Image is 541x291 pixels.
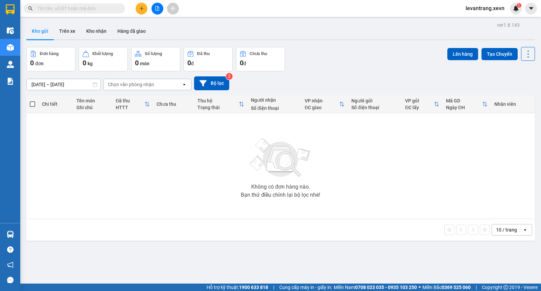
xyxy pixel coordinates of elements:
[251,184,310,190] div: Không có đơn hàng nào.
[513,5,519,11] img: icon-new-feature
[194,95,248,113] th: Toggle SortBy
[7,277,14,283] span: message
[405,105,434,110] div: ĐC lấy
[194,76,229,90] button: Bộ lọc
[422,284,471,291] span: Miền Bắc
[112,95,153,113] th: Toggle SortBy
[197,98,239,103] div: Thu hộ
[476,284,477,291] span: |
[247,134,314,181] img: svg+xml;base64,PHN2ZyBjbGFzcz0ibGlzdC1wbHVnX19zdmciIHhtbG5zPSJodHRwOi8vd3d3LnczLm9yZy8yMDAwL3N2Zy...
[355,285,417,290] strong: 0708 023 035 - 0935 103 250
[92,51,113,56] div: Khối lượng
[494,101,532,107] div: Nhân viên
[27,79,100,90] input: Select a date range.
[250,51,267,56] div: Chưa thu
[76,98,109,103] div: Tên món
[447,48,478,60] button: Lên hàng
[54,23,81,39] button: Trên xe
[239,285,268,290] strong: 1900 633 818
[191,61,194,66] span: đ
[497,21,520,29] div: ver 1.8.143
[243,61,246,66] span: đ
[182,82,187,87] svg: open
[241,192,320,198] div: Bạn thử điều chỉnh lại bộ lọc nhé!
[7,231,14,238] img: warehouse-icon
[334,284,417,291] span: Miền Nam
[157,101,191,107] div: Chưa thu
[528,5,534,11] span: caret-down
[518,3,520,8] span: 1
[351,105,398,110] div: Số điện thoại
[443,95,491,113] th: Toggle SortBy
[131,47,180,71] button: Số lượng0món
[503,285,508,290] span: copyright
[7,262,14,268] span: notification
[88,61,93,66] span: kg
[240,59,243,67] span: 0
[7,78,14,85] img: solution-icon
[136,3,147,15] button: plus
[108,81,154,88] div: Chọn văn phòng nhận
[76,105,109,110] div: Ghi chú
[37,5,117,12] input: Tìm tên, số ĐT hoặc mã đơn
[525,3,537,15] button: caret-down
[116,105,144,110] div: HTTT
[522,227,528,233] svg: open
[517,3,521,8] sup: 1
[305,105,339,110] div: ĐC giao
[30,59,34,67] span: 0
[35,61,44,66] span: đơn
[301,95,348,113] th: Toggle SortBy
[6,4,15,15] img: logo-vxr
[402,95,443,113] th: Toggle SortBy
[135,59,139,67] span: 0
[7,246,14,253] span: question-circle
[251,97,298,103] div: Người nhận
[197,105,239,110] div: Trạng thái
[116,98,144,103] div: Đã thu
[26,47,75,71] button: Đơn hàng0đơn
[139,6,144,11] span: plus
[226,73,233,80] sup: 2
[40,51,58,56] div: Đơn hàng
[42,101,70,107] div: Chi tiết
[197,51,210,56] div: Đã thu
[7,61,14,68] img: warehouse-icon
[251,105,298,111] div: Số điện thoại
[405,98,434,103] div: VP gửi
[112,23,151,39] button: Hàng đã giao
[170,6,175,11] span: aim
[279,284,332,291] span: Cung cấp máy in - giấy in:
[28,6,33,11] span: search
[140,61,149,66] span: món
[496,226,517,233] div: 10 / trang
[446,98,482,103] div: Mã GD
[184,47,233,71] button: Đã thu0đ
[26,23,54,39] button: Kho gửi
[419,286,421,289] span: ⚪️
[79,47,128,71] button: Khối lượng0kg
[145,51,162,56] div: Số lượng
[460,4,510,13] span: levantrang.xevn
[167,3,179,15] button: aim
[7,27,14,34] img: warehouse-icon
[7,44,14,51] img: warehouse-icon
[151,3,163,15] button: file-add
[236,47,285,71] button: Chưa thu0đ
[207,284,268,291] span: Hỗ trợ kỹ thuật:
[446,105,482,110] div: Ngày ĐH
[83,59,86,67] span: 0
[187,59,191,67] span: 0
[442,285,471,290] strong: 0369 525 060
[273,284,274,291] span: |
[351,98,398,103] div: Người gửi
[155,6,160,11] span: file-add
[81,23,112,39] button: Kho nhận
[305,98,339,103] div: VP nhận
[481,48,518,60] button: Tạo Chuyến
